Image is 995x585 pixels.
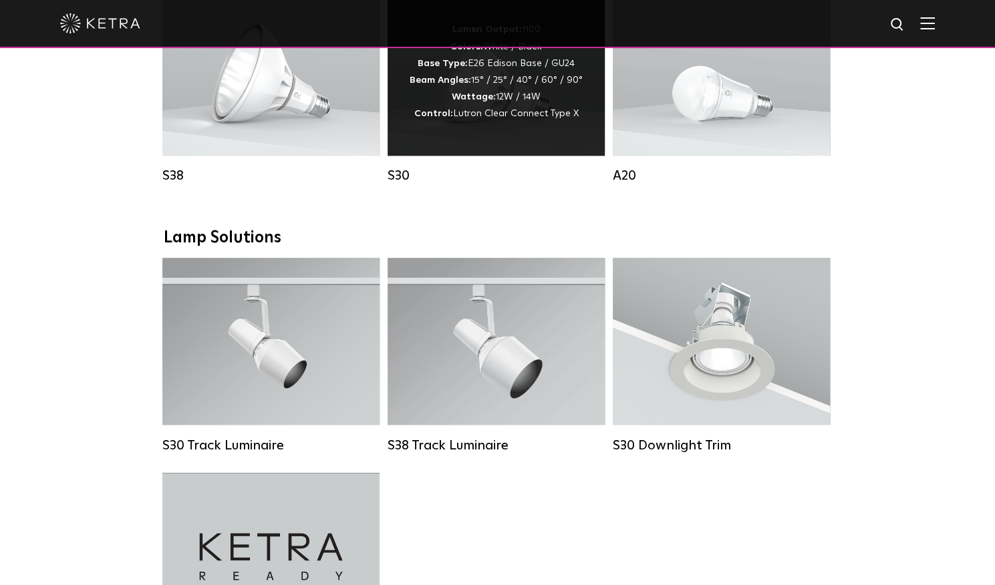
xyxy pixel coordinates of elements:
[164,228,832,248] div: Lamp Solutions
[452,92,496,102] strong: Wattage:
[388,437,605,453] div: S38 Track Luminaire
[920,17,935,29] img: Hamburger%20Nav.svg
[60,13,140,33] img: ketra-logo-2019-white
[410,21,583,122] div: 1100 White / Black E26 Edison Base / GU24 15° / 25° / 40° / 60° / 90° 12W / 14W
[388,258,605,453] a: S38 Track Luminaire Lumen Output:1100Colors:White / BlackBeam Angles:10° / 25° / 40° / 60°Wattage...
[162,258,380,453] a: S30 Track Luminaire Lumen Output:1100Colors:White / BlackBeam Angles:15° / 25° / 40° / 60° / 90°W...
[450,42,483,51] strong: Colors:
[613,168,830,184] div: A20
[418,59,468,68] strong: Base Type:
[453,109,579,118] span: Lutron Clear Connect Type X
[162,168,380,184] div: S38
[613,437,830,453] div: S30 Downlight Trim
[410,75,471,85] strong: Beam Angles:
[162,437,380,453] div: S30 Track Luminaire
[388,168,605,184] div: S30
[889,17,906,33] img: search icon
[613,258,830,453] a: S30 Downlight Trim S30 Downlight Trim
[414,109,453,118] strong: Control:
